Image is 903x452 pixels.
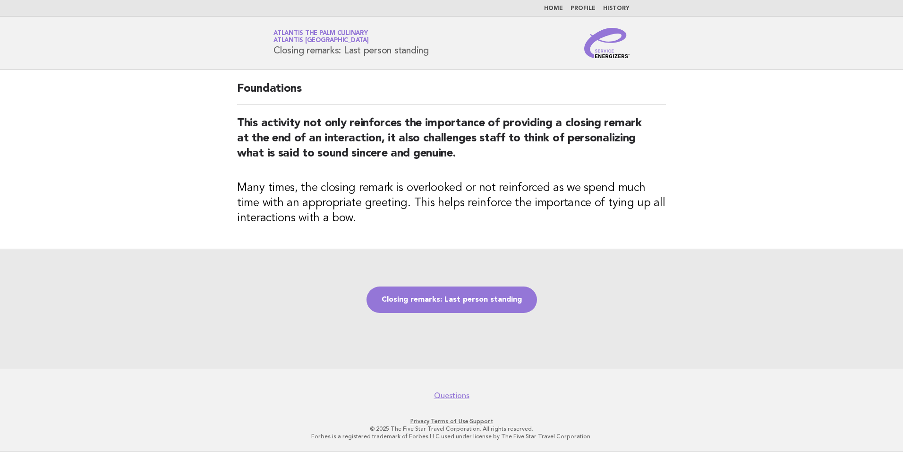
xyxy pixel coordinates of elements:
[434,391,469,400] a: Questions
[162,425,741,433] p: © 2025 The Five Star Travel Corporation. All rights reserved.
[273,38,369,44] span: Atlantis [GEOGRAPHIC_DATA]
[571,6,596,11] a: Profile
[237,181,666,226] h3: Many times, the closing remark is overlooked or not reinforced as we spend much time with an appr...
[584,28,630,58] img: Service Energizers
[162,417,741,425] p: · ·
[237,81,666,104] h2: Foundations
[366,287,537,313] a: Closing remarks: Last person standing
[162,433,741,440] p: Forbes is a registered trademark of Forbes LLC used under license by The Five Star Travel Corpora...
[273,31,429,55] h1: Closing remarks: Last person standing
[410,418,429,425] a: Privacy
[603,6,630,11] a: History
[273,30,369,43] a: Atlantis The Palm CulinaryAtlantis [GEOGRAPHIC_DATA]
[470,418,493,425] a: Support
[237,116,666,169] h2: This activity not only reinforces the importance of providing a closing remark at the end of an i...
[544,6,563,11] a: Home
[431,418,469,425] a: Terms of Use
